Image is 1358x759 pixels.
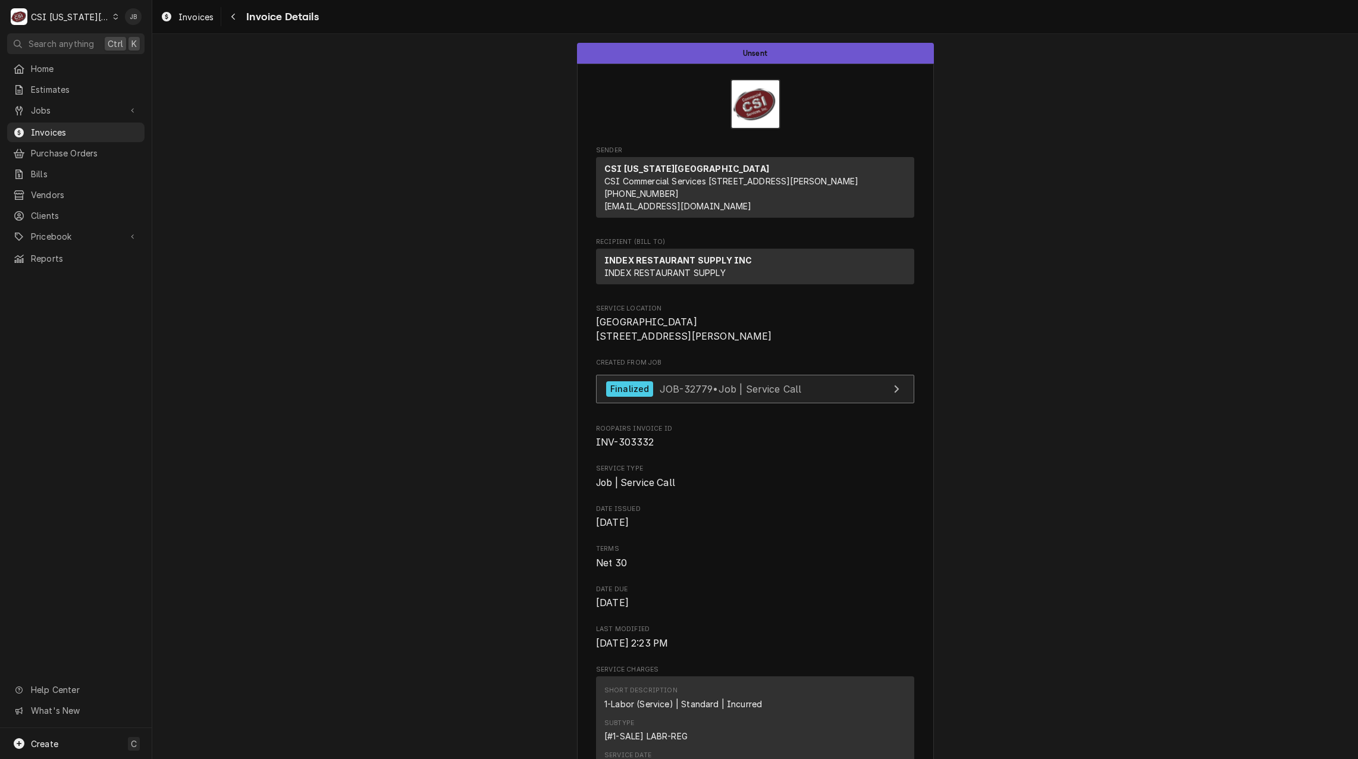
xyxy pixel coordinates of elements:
[596,358,914,409] div: Created From Job
[596,435,914,450] span: Roopairs Invoice ID
[243,9,318,25] span: Invoice Details
[31,104,121,117] span: Jobs
[604,686,678,695] div: Short Description
[596,464,914,473] span: Service Type
[596,375,914,404] a: View Job
[596,544,914,570] div: Terms
[596,424,914,450] div: Roopairs Invoice ID
[596,556,914,570] span: Terms
[7,143,145,163] a: Purchase Orders
[31,83,139,96] span: Estimates
[604,719,634,728] div: Subtype
[596,638,668,649] span: [DATE] 2:23 PM
[596,249,914,289] div: Recipient (Bill To)
[7,33,145,54] button: Search anythingCtrlK
[596,557,627,569] span: Net 30
[7,59,145,79] a: Home
[31,230,121,243] span: Pricebook
[31,11,109,23] div: CSI [US_STATE][GEOGRAPHIC_DATA]
[596,625,914,634] span: Last Modified
[131,37,137,50] span: K
[596,304,914,313] span: Service Location
[7,206,145,225] a: Clients
[596,237,914,247] span: Recipient (Bill To)
[31,739,58,749] span: Create
[596,424,914,434] span: Roopairs Invoice ID
[596,304,914,344] div: Service Location
[178,11,214,23] span: Invoices
[11,8,27,25] div: C
[596,249,914,284] div: Recipient (Bill To)
[108,37,123,50] span: Ctrl
[596,516,914,530] span: Date Issued
[596,625,914,650] div: Last Modified
[596,437,654,448] span: INV-303332
[125,8,142,25] div: JB
[7,680,145,700] a: Go to Help Center
[156,7,218,27] a: Invoices
[596,146,914,223] div: Invoice Sender
[125,8,142,25] div: Joshua Bennett's Avatar
[604,255,752,265] strong: INDEX RESTAURANT SUPPLY INC
[596,476,914,490] span: Service Type
[604,730,688,742] div: Subtype
[596,517,629,528] span: [DATE]
[596,544,914,554] span: Terms
[31,168,139,180] span: Bills
[131,738,137,750] span: C
[743,49,767,57] span: Unsent
[596,316,772,342] span: [GEOGRAPHIC_DATA] [STREET_ADDRESS][PERSON_NAME]
[604,176,858,186] span: CSI Commercial Services [STREET_ADDRESS][PERSON_NAME]
[596,315,914,343] span: Service Location
[606,381,653,397] div: Finalized
[7,123,145,142] a: Invoices
[31,209,139,222] span: Clients
[596,665,914,675] span: Service Charges
[596,157,914,218] div: Sender
[596,585,914,594] span: Date Due
[31,62,139,75] span: Home
[31,189,139,201] span: Vendors
[596,504,914,514] span: Date Issued
[596,146,914,155] span: Sender
[596,237,914,290] div: Invoice Recipient
[7,227,145,246] a: Go to Pricebook
[7,80,145,99] a: Estimates
[7,164,145,184] a: Bills
[7,185,145,205] a: Vendors
[31,704,137,717] span: What's New
[224,7,243,26] button: Navigate back
[604,189,679,199] a: [PHONE_NUMBER]
[596,636,914,651] span: Last Modified
[604,268,726,278] span: INDEX RESTAURANT SUPPLY
[596,464,914,490] div: Service Type
[596,585,914,610] div: Date Due
[604,719,688,742] div: Subtype
[604,686,762,710] div: Short Description
[31,147,139,159] span: Purchase Orders
[11,8,27,25] div: CSI Kansas City's Avatar
[730,79,780,129] img: Logo
[596,504,914,530] div: Date Issued
[7,101,145,120] a: Go to Jobs
[660,382,802,394] span: JOB-32779 • Job | Service Call
[596,157,914,222] div: Sender
[596,597,629,609] span: [DATE]
[31,683,137,696] span: Help Center
[596,596,914,610] span: Date Due
[604,201,751,211] a: [EMAIL_ADDRESS][DOMAIN_NAME]
[577,43,934,64] div: Status
[31,126,139,139] span: Invoices
[596,477,675,488] span: Job | Service Call
[596,358,914,368] span: Created From Job
[604,164,769,174] strong: CSI [US_STATE][GEOGRAPHIC_DATA]
[29,37,94,50] span: Search anything
[604,698,762,710] div: Short Description
[7,249,145,268] a: Reports
[7,701,145,720] a: Go to What's New
[31,252,139,265] span: Reports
